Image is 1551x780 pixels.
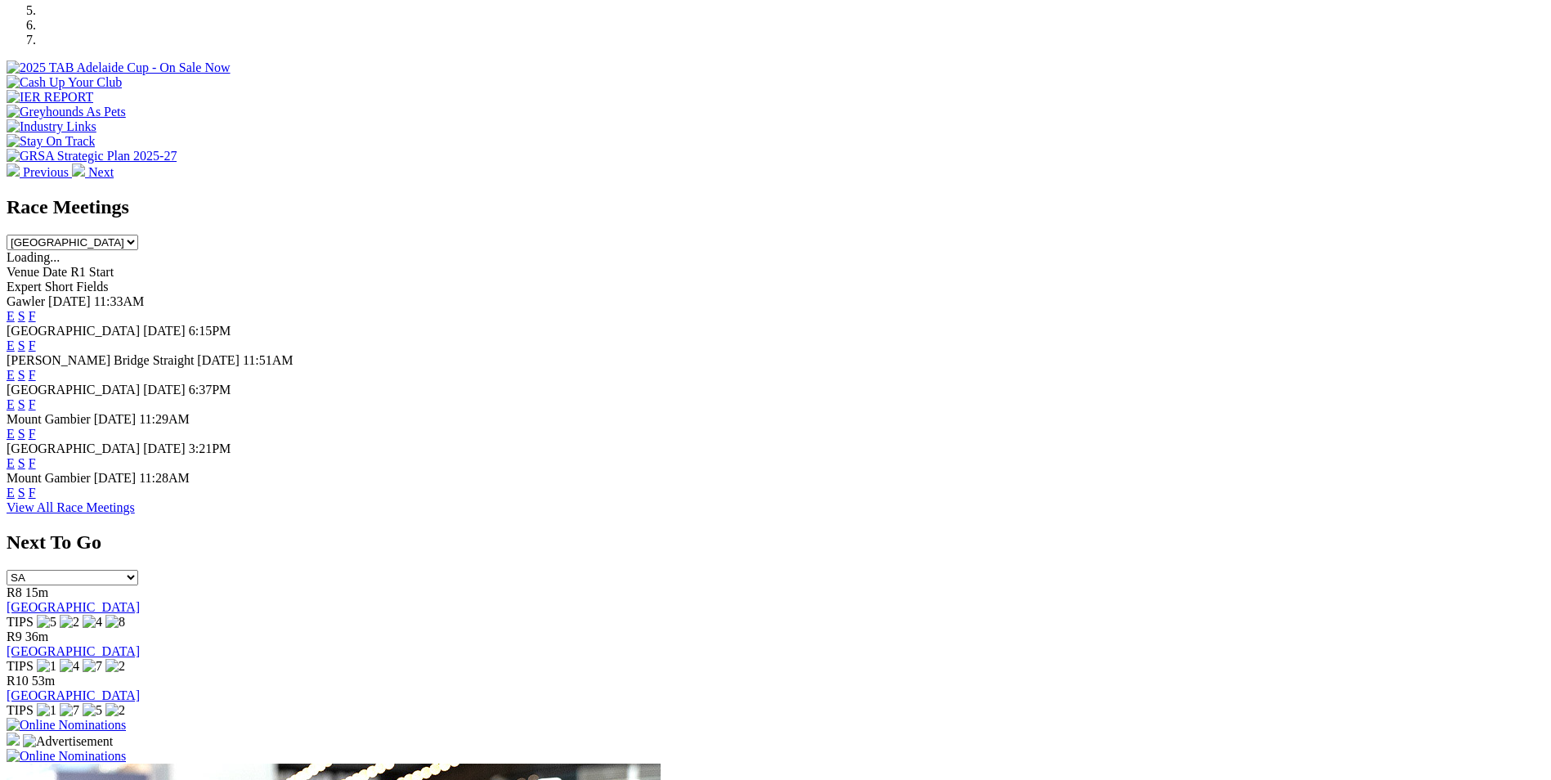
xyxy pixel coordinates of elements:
a: S [18,486,25,500]
img: Stay On Track [7,134,95,149]
span: TIPS [7,659,34,673]
img: Online Nominations [7,718,126,733]
img: 7 [83,659,102,674]
span: 36m [25,630,48,643]
img: 2 [105,659,125,674]
a: E [7,368,15,382]
span: Expert [7,280,42,294]
a: S [18,397,25,411]
a: S [18,338,25,352]
img: 1 [37,659,56,674]
span: R10 [7,674,29,688]
a: E [7,427,15,441]
a: F [29,397,36,411]
span: Gawler [7,294,45,308]
span: TIPS [7,703,34,717]
span: 11:28AM [139,471,190,485]
span: 6:15PM [189,324,231,338]
span: R8 [7,585,22,599]
img: Cash Up Your Club [7,75,122,90]
span: Next [88,165,114,179]
img: 5 [37,615,56,630]
span: Short [45,280,74,294]
span: 15m [25,585,48,599]
span: Venue [7,265,39,279]
img: 2 [60,615,79,630]
img: 8 [105,615,125,630]
a: E [7,456,15,470]
img: 2025 TAB Adelaide Cup - On Sale Now [7,61,231,75]
h2: Next To Go [7,531,1544,554]
a: View All Race Meetings [7,500,135,514]
span: 53m [32,674,55,688]
span: [DATE] [94,412,137,426]
a: F [29,486,36,500]
span: Previous [23,165,69,179]
a: Next [72,165,114,179]
img: Industry Links [7,119,96,134]
img: Advertisement [23,734,113,749]
img: 2 [105,703,125,718]
a: [GEOGRAPHIC_DATA] [7,688,140,702]
span: [PERSON_NAME] Bridge Straight [7,353,194,367]
span: R1 Start [70,265,114,279]
img: Greyhounds As Pets [7,105,126,119]
span: [DATE] [94,471,137,485]
span: [GEOGRAPHIC_DATA] [7,442,140,455]
a: E [7,338,15,352]
span: [GEOGRAPHIC_DATA] [7,324,140,338]
img: 5 [83,703,102,718]
span: 11:29AM [139,412,190,426]
img: IER REPORT [7,90,93,105]
span: Loading... [7,250,60,264]
img: 4 [60,659,79,674]
img: GRSA Strategic Plan 2025-27 [7,149,177,164]
span: 6:37PM [189,383,231,397]
a: [GEOGRAPHIC_DATA] [7,644,140,658]
a: E [7,309,15,323]
a: F [29,368,36,382]
span: [DATE] [48,294,91,308]
a: [GEOGRAPHIC_DATA] [7,600,140,614]
span: [GEOGRAPHIC_DATA] [7,383,140,397]
a: Previous [7,165,72,179]
span: [DATE] [143,324,186,338]
a: F [29,338,36,352]
a: S [18,368,25,382]
img: 7 [60,703,79,718]
span: [DATE] [143,383,186,397]
img: 4 [83,615,102,630]
span: TIPS [7,615,34,629]
a: S [18,456,25,470]
img: 15187_Greyhounds_GreysPlayCentral_Resize_SA_WebsiteBanner_300x115_2025.jpg [7,733,20,746]
a: E [7,397,15,411]
span: Fields [76,280,108,294]
img: chevron-left-pager-white.svg [7,164,20,177]
span: Mount Gambier [7,412,91,426]
img: chevron-right-pager-white.svg [72,164,85,177]
span: 3:21PM [189,442,231,455]
a: S [18,427,25,441]
span: Mount Gambier [7,471,91,485]
span: [DATE] [143,442,186,455]
a: F [29,456,36,470]
a: F [29,427,36,441]
span: 11:33AM [94,294,145,308]
a: F [29,309,36,323]
h2: Race Meetings [7,196,1544,218]
img: Online Nominations [7,749,126,764]
span: [DATE] [197,353,240,367]
a: E [7,486,15,500]
img: 1 [37,703,56,718]
span: 11:51AM [243,353,294,367]
span: R9 [7,630,22,643]
a: S [18,309,25,323]
span: Date [43,265,67,279]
